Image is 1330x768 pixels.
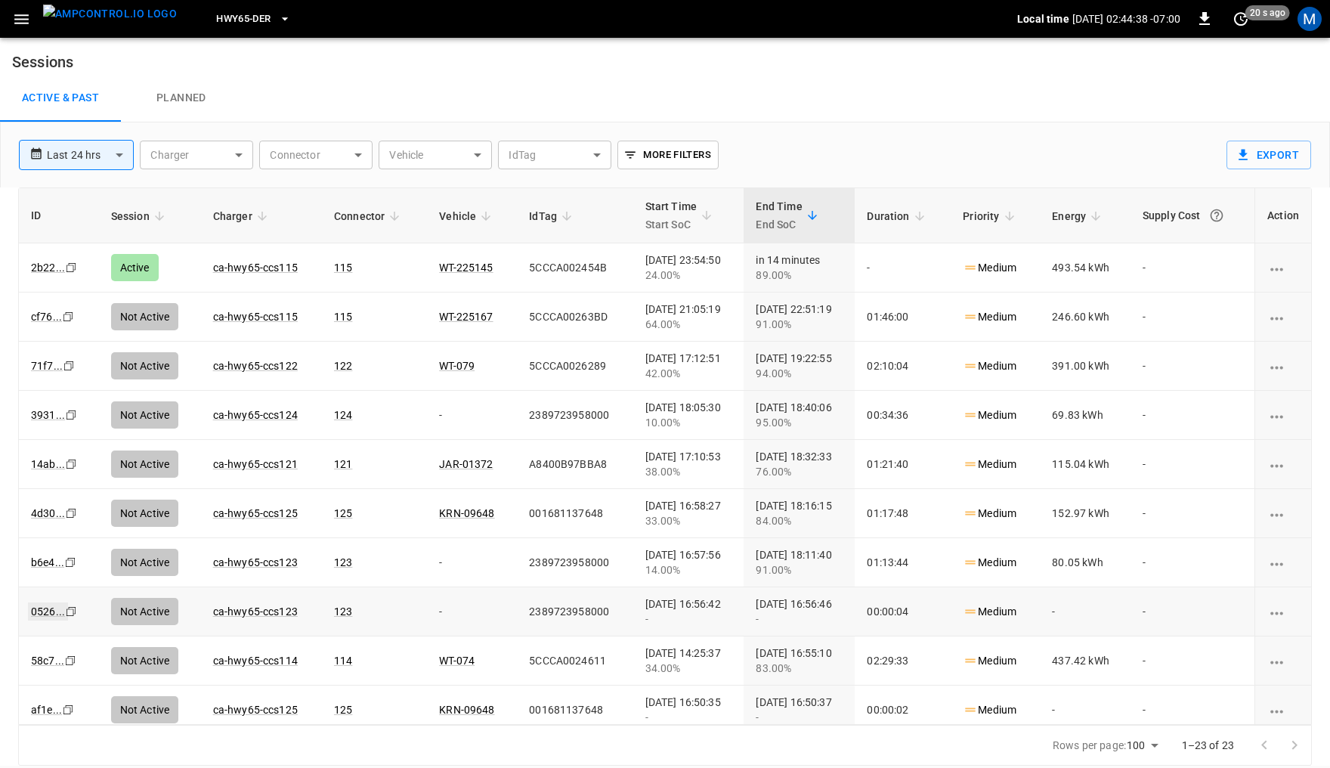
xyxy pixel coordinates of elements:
td: 5CCCA0026289 [517,342,633,391]
div: [DATE] 19:22:55 [756,351,843,381]
td: 02:10:04 [855,342,951,391]
div: [DATE] 18:11:40 [756,547,843,578]
span: IdTag [529,207,577,225]
p: Medium [963,604,1016,620]
td: A8400B97BBA8 [517,440,633,489]
img: ampcontrol.io logo [43,5,177,23]
td: - [1130,293,1254,342]
td: 5CCCA00263BD [517,293,633,342]
div: [DATE] 18:40:06 [756,400,843,430]
div: 94.00% [756,366,843,381]
td: 01:13:44 [855,538,951,587]
p: Medium [963,358,1016,374]
a: 58c7... [31,655,64,667]
div: copy [63,652,79,669]
div: charging session options [1267,260,1299,275]
a: 122 [334,360,352,372]
div: Not Active [111,352,179,379]
span: Start TimeStart SoC [645,197,717,234]
td: 00:34:36 [855,391,951,440]
div: copy [61,308,76,325]
p: Medium [963,407,1016,423]
div: 14.00% [645,562,732,578]
button: The cost of your charging session based on your supply rates [1203,202,1230,229]
p: End SoC [756,215,802,234]
th: Action [1254,188,1311,243]
div: - [756,710,843,725]
td: - [1130,538,1254,587]
a: ca-hwy65-ccs123 [213,605,298,618]
div: charging session options [1267,604,1299,619]
div: 24.00% [645,268,732,283]
p: [DATE] 02:44:38 -07:00 [1072,11,1180,26]
div: Not Active [111,303,179,330]
a: cf76... [31,311,62,323]
div: - [645,710,732,725]
span: 20 s ago [1245,5,1290,20]
div: Not Active [111,598,179,625]
td: - [1130,342,1254,391]
div: [DATE] 23:54:50 [645,252,732,283]
td: - [1040,686,1130,735]
div: [DATE] 22:51:19 [756,302,843,332]
button: Export [1226,141,1311,169]
div: - [756,612,843,627]
td: 001681137648 [517,686,633,735]
div: 100 [1127,735,1163,757]
span: Duration [867,207,929,225]
div: Not Active [111,401,179,429]
div: copy [61,701,76,718]
div: 91.00% [756,562,843,578]
div: copy [64,505,79,522]
a: JAR-01372 [439,458,493,470]
a: 124 [334,409,352,421]
a: 125 [334,507,352,519]
td: - [427,391,517,440]
a: 123 [334,605,352,618]
div: [DATE] 21:05:19 [645,302,732,332]
div: Supply Cost [1143,202,1242,229]
a: 2b22... [31,262,65,274]
div: Start Time [645,197,697,234]
div: 38.00% [645,464,732,479]
th: ID [19,188,99,243]
td: - [1130,489,1254,538]
span: Charger [213,207,272,225]
a: ca-hwy65-ccs123 [213,556,298,568]
td: 5CCCA002454B [517,243,633,293]
div: [DATE] 16:50:37 [756,695,843,725]
a: WT-225167 [439,311,493,323]
div: Not Active [111,451,179,478]
p: Start SoC [645,215,697,234]
a: af1e... [31,704,62,716]
div: Active [111,254,159,281]
div: copy [63,554,79,571]
div: Not Active [111,647,179,674]
div: copy [62,358,77,374]
a: 114 [334,655,352,667]
div: charging session options [1267,702,1299,717]
p: Medium [963,555,1016,571]
a: 71f7... [31,360,63,372]
p: Medium [963,653,1016,669]
div: Not Active [111,500,179,527]
div: profile-icon [1298,7,1322,31]
td: 01:46:00 [855,293,951,342]
div: copy [64,407,79,423]
div: Not Active [111,696,179,723]
p: Medium [963,457,1016,472]
div: Not Active [111,549,179,576]
span: HWY65-DER [216,11,271,28]
td: - [1130,636,1254,686]
button: More Filters [617,141,718,169]
p: Medium [963,702,1016,718]
td: - [1040,587,1130,636]
div: - [645,612,732,627]
td: 2389723958000 [517,391,633,440]
a: 14ab... [31,458,65,470]
div: 83.00% [756,661,843,676]
td: - [1130,243,1254,293]
div: [DATE] 17:12:51 [645,351,732,381]
td: 5CCCA0024611 [517,636,633,686]
div: [DATE] 16:56:46 [756,596,843,627]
